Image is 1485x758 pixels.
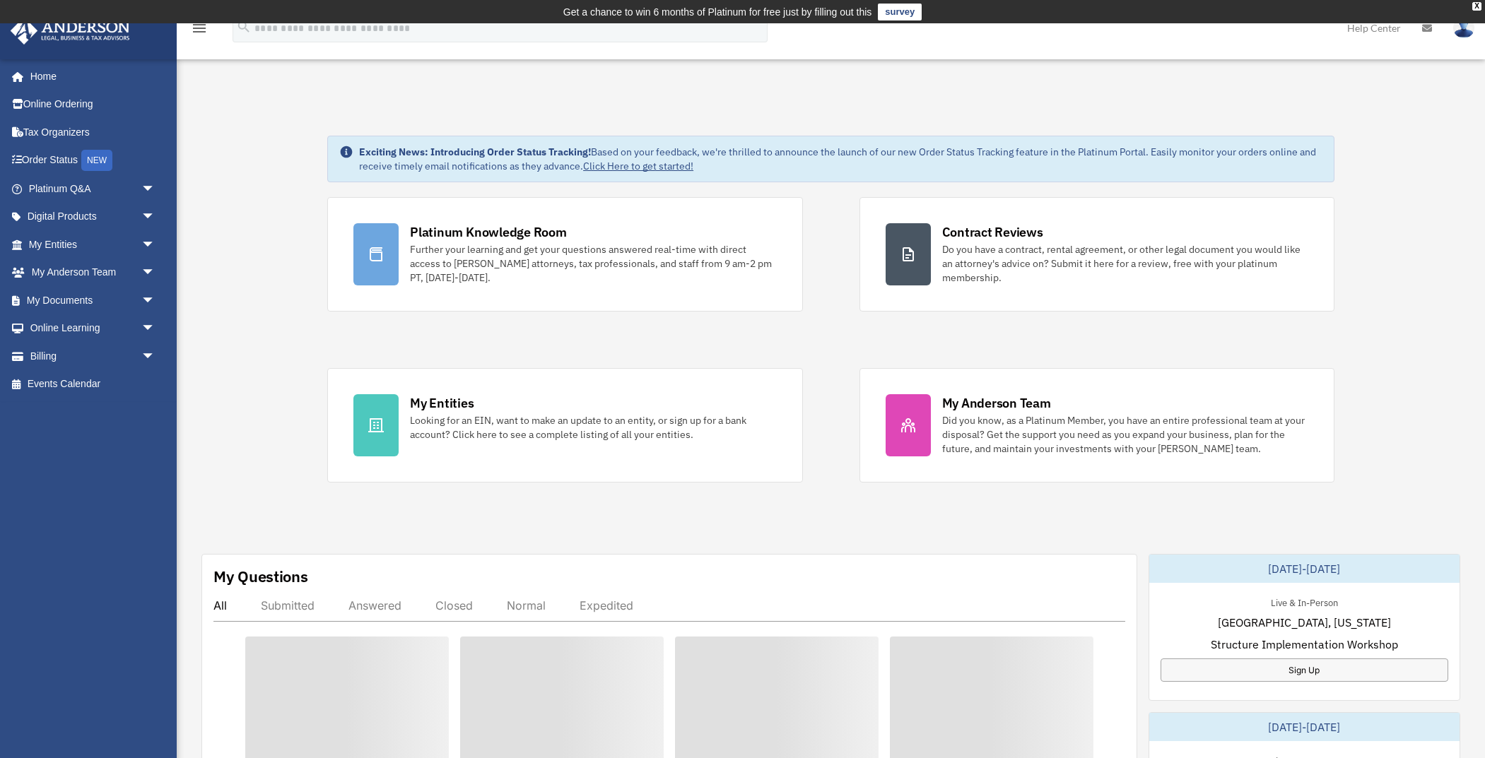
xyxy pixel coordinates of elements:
div: Live & In-Person [1260,594,1349,609]
a: Click Here to get started! [583,160,693,172]
a: survey [878,4,922,20]
a: Online Ordering [10,90,177,119]
span: arrow_drop_down [141,342,170,371]
span: Structure Implementation Workshop [1211,636,1398,653]
div: Contract Reviews [942,223,1043,241]
img: User Pic [1453,18,1474,38]
i: menu [191,20,208,37]
a: My Entities Looking for an EIN, want to make an update to an entity, or sign up for a bank accoun... [327,368,802,482]
span: arrow_drop_down [141,174,170,203]
a: Tax Organizers [10,118,177,146]
div: Submitted [261,598,315,612]
a: Sign Up [1161,658,1448,682]
div: Did you know, as a Platinum Member, you have an entire professional team at your disposal? Get th... [942,413,1308,456]
div: close [1472,2,1481,11]
a: Billingarrow_drop_down [10,342,177,370]
a: My Anderson Team Did you know, as a Platinum Member, you have an entire professional team at your... [859,368,1334,482]
div: [DATE]-[DATE] [1149,713,1460,741]
span: arrow_drop_down [141,314,170,343]
div: My Questions [213,566,308,587]
div: My Entities [410,394,474,412]
div: Based on your feedback, we're thrilled to announce the launch of our new Order Status Tracking fe... [359,145,1322,173]
span: arrow_drop_down [141,286,170,315]
div: [DATE]-[DATE] [1149,555,1460,583]
div: NEW [81,150,112,171]
a: My Entitiesarrow_drop_down [10,230,177,259]
a: Digital Productsarrow_drop_down [10,203,177,231]
span: arrow_drop_down [141,230,170,259]
a: My Documentsarrow_drop_down [10,286,177,314]
img: Anderson Advisors Platinum Portal [6,17,134,45]
span: arrow_drop_down [141,259,170,288]
span: arrow_drop_down [141,203,170,232]
i: search [236,19,252,35]
div: All [213,598,227,612]
div: Answered [348,598,401,612]
a: Online Learningarrow_drop_down [10,314,177,343]
a: Events Calendar [10,370,177,398]
div: Normal [507,598,546,612]
div: Looking for an EIN, want to make an update to an entity, or sign up for a bank account? Click her... [410,413,776,442]
div: Do you have a contract, rental agreement, or other legal document you would like an attorney's ad... [942,242,1308,285]
a: Contract Reviews Do you have a contract, rental agreement, or other legal document you would like... [859,197,1334,312]
div: My Anderson Team [942,394,1051,412]
a: Platinum Knowledge Room Further your learning and get your questions answered real-time with dire... [327,197,802,312]
div: Closed [435,598,473,612]
div: Platinum Knowledge Room [410,223,567,241]
a: Home [10,62,170,90]
div: Expedited [580,598,633,612]
div: Get a chance to win 6 months of Platinum for free just by filling out this [563,4,872,20]
div: Further your learning and get your questions answered real-time with direct access to [PERSON_NAM... [410,242,776,285]
span: [GEOGRAPHIC_DATA], [US_STATE] [1218,614,1391,631]
a: My Anderson Teamarrow_drop_down [10,259,177,287]
a: Order StatusNEW [10,146,177,175]
a: menu [191,25,208,37]
strong: Exciting News: Introducing Order Status Tracking! [359,146,591,158]
a: Platinum Q&Aarrow_drop_down [10,174,177,203]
